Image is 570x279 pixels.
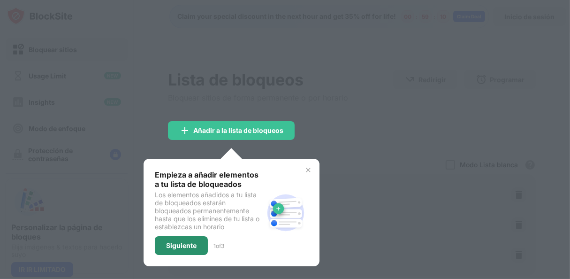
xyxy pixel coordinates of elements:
[166,242,197,249] div: Siguiente
[304,166,312,174] img: x-button.svg
[155,191,263,231] div: Los elementos añadidos a tu lista de bloqueados estarán bloqueados permanentemente hasta que los ...
[263,190,308,235] img: block-site.svg
[193,127,283,134] div: Añadir a la lista de bloqueos
[213,242,224,249] div: 1 of 3
[155,170,263,189] div: Empieza a añadir elementos a tu lista de bloqueados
